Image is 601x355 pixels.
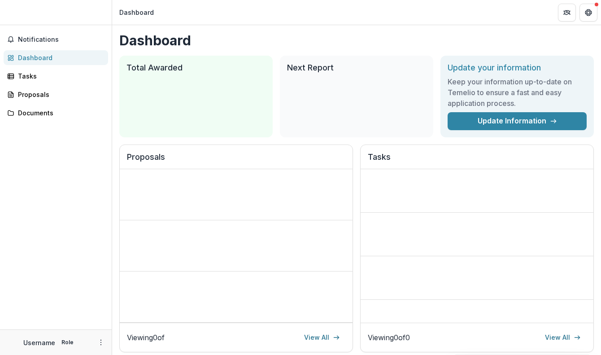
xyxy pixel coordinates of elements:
[4,50,108,65] a: Dashboard
[4,105,108,120] a: Documents
[126,63,266,73] h2: Total Awarded
[4,32,108,47] button: Notifications
[299,330,345,345] a: View All
[448,76,587,109] h3: Keep your information up-to-date on Temelio to ensure a fast and easy application process.
[59,338,76,346] p: Role
[119,32,594,48] h1: Dashboard
[558,4,576,22] button: Partners
[368,332,410,343] p: Viewing 0 of 0
[119,8,154,17] div: Dashboard
[287,63,426,73] h2: Next Report
[127,152,345,169] h2: Proposals
[18,71,101,81] div: Tasks
[23,338,55,347] p: Username
[18,108,101,118] div: Documents
[4,87,108,102] a: Proposals
[116,6,157,19] nav: breadcrumb
[18,36,105,44] span: Notifications
[540,330,586,345] a: View All
[18,90,101,99] div: Proposals
[448,63,587,73] h2: Update your information
[96,337,106,348] button: More
[448,112,587,130] a: Update Information
[18,53,101,62] div: Dashboard
[579,4,597,22] button: Get Help
[4,69,108,83] a: Tasks
[368,152,586,169] h2: Tasks
[127,332,165,343] p: Viewing 0 of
